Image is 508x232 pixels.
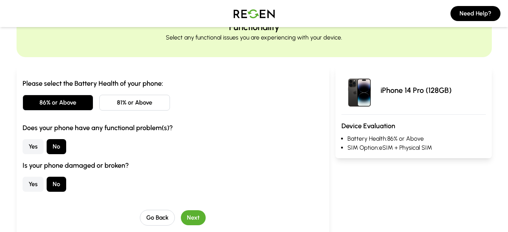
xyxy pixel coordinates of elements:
h2: Functionality [229,21,279,33]
li: Battery Health: 86% or Above [347,134,486,143]
h3: Please select the Battery Health of your phone: [23,78,323,89]
button: Yes [23,139,44,154]
button: No [47,139,66,154]
button: Yes [23,177,44,192]
li: SIM Option: eSIM + Physical SIM [347,143,486,152]
h3: Device Evaluation [341,121,486,131]
button: Next [181,210,206,225]
button: Go Back [140,210,175,226]
img: iPhone 14 Pro [341,72,378,108]
img: Logo [228,3,281,24]
h3: Does your phone have any functional problem(s)? [23,123,323,133]
h3: Is your phone damaged or broken? [23,160,323,171]
button: 81% or Above [99,95,170,111]
button: Need Help? [450,6,500,21]
button: 86% or Above [23,95,93,111]
p: iPhone 14 Pro (128GB) [381,85,452,96]
button: No [47,177,66,192]
p: Select any functional issues you are experiencing with your device. [166,33,342,42]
